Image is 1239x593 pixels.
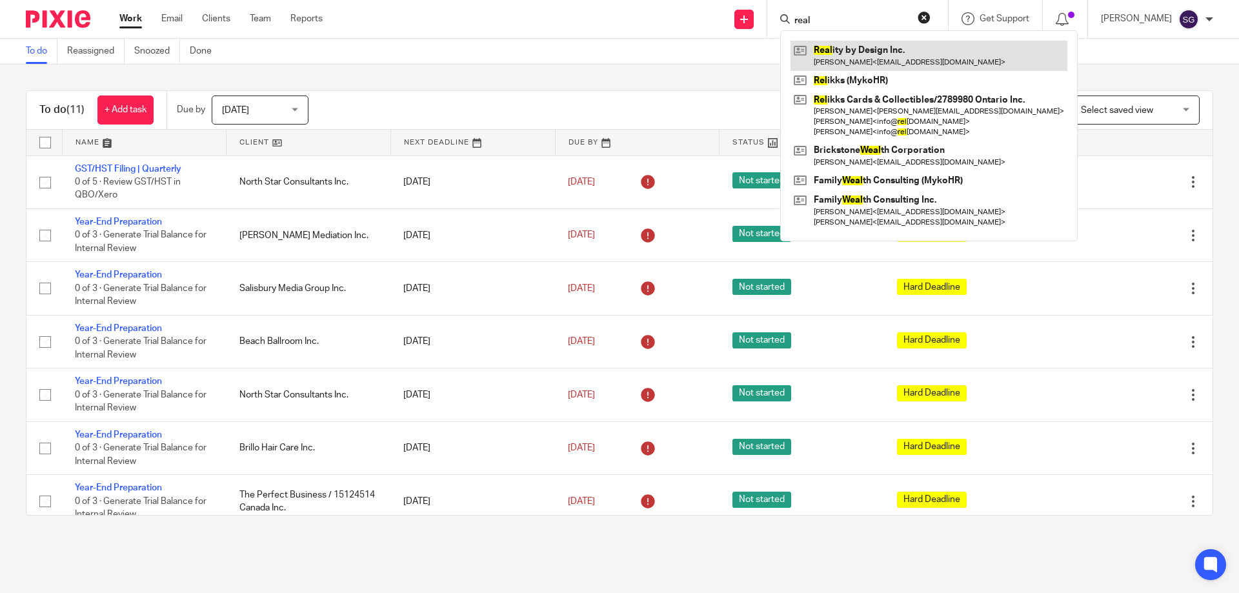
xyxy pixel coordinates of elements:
a: Snoozed [134,39,180,64]
button: Clear [918,11,931,24]
span: 0 of 3 · Generate Trial Balance for Internal Review [75,497,206,519]
a: Clients [202,12,230,25]
span: 0 of 3 · Generate Trial Balance for Internal Review [75,231,206,254]
span: [DATE] [568,390,595,399]
span: 0 of 5 · Review GST/HST in QBO/Xero [75,177,181,200]
span: Not started [732,172,791,188]
a: Reassigned [67,39,125,64]
img: Pixie [26,10,90,28]
span: Not started [732,385,791,401]
td: [DATE] [390,315,555,368]
td: [DATE] [390,475,555,528]
a: Work [119,12,142,25]
td: [PERSON_NAME] Mediation Inc. [227,208,391,261]
img: svg%3E [1178,9,1199,30]
span: Hard Deadline [897,279,967,295]
td: The Perfect Business / 15124514 Canada Inc. [227,475,391,528]
h1: To do [39,103,85,117]
span: Not started [732,439,791,455]
td: North Star Consultants Inc. [227,368,391,421]
span: Not started [732,332,791,348]
span: Hard Deadline [897,385,967,401]
span: Get Support [980,14,1029,23]
span: Select saved view [1081,106,1153,115]
span: [DATE] [568,337,595,346]
span: 0 of 3 · Generate Trial Balance for Internal Review [75,337,206,359]
td: [DATE] [390,262,555,315]
td: Beach Ballroom Inc. [227,315,391,368]
span: [DATE] [222,106,249,115]
td: [DATE] [390,208,555,261]
a: + Add task [97,95,154,125]
td: [DATE] [390,368,555,421]
span: Not started [732,226,791,242]
span: [DATE] [568,497,595,506]
td: [DATE] [390,156,555,208]
a: To do [26,39,57,64]
span: (11) [66,105,85,115]
a: Team [250,12,271,25]
td: North Star Consultants Inc. [227,156,391,208]
span: [DATE] [568,443,595,452]
a: Email [161,12,183,25]
a: Reports [290,12,323,25]
input: Search [793,15,909,27]
p: [PERSON_NAME] [1101,12,1172,25]
a: Year-End Preparation [75,430,162,439]
a: Year-End Preparation [75,483,162,492]
a: Year-End Preparation [75,217,162,226]
span: 0 of 3 · Generate Trial Balance for Internal Review [75,390,206,413]
span: 0 of 3 · Generate Trial Balance for Internal Review [75,443,206,466]
span: [DATE] [568,177,595,186]
td: Salisbury Media Group Inc. [227,262,391,315]
span: Hard Deadline [897,332,967,348]
a: Year-End Preparation [75,270,162,279]
span: Not started [732,279,791,295]
p: Due by [177,103,205,116]
a: Year-End Preparation [75,377,162,386]
td: Brillo Hair Care Inc. [227,421,391,474]
span: Not started [732,492,791,508]
td: [DATE] [390,421,555,474]
a: Done [190,39,221,64]
a: Year-End Preparation [75,324,162,333]
span: [DATE] [568,284,595,293]
a: GST/HST Filing | Quarterly [75,165,181,174]
span: 0 of 3 · Generate Trial Balance for Internal Review [75,284,206,307]
span: Hard Deadline [897,439,967,455]
span: [DATE] [568,231,595,240]
span: Hard Deadline [897,492,967,508]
